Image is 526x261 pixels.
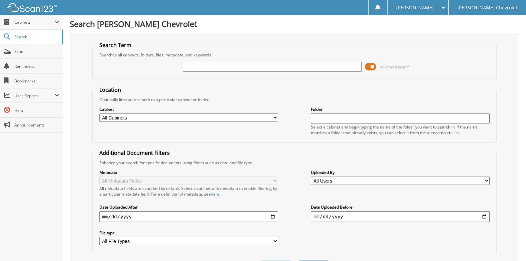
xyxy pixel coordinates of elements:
span: [PERSON_NAME] Chevrolet [457,6,517,10]
span: Scan [14,49,59,54]
div: Enhance your search for specific documents using filters such as date and file type. [96,160,493,166]
legend: Additional Document Filters [96,149,173,157]
div: Searches all cabinets, folders, files, metadata, and keywords [96,52,493,58]
span: Reminders [14,63,59,69]
span: Search [14,34,58,40]
label: Date Uploaded Before [311,204,489,210]
label: File type [99,230,278,236]
input: start [99,211,278,222]
span: Advanced Search [380,64,410,69]
label: Date Uploaded After [99,204,278,210]
span: [PERSON_NAME] [396,6,434,10]
h1: Search [PERSON_NAME] Chevrolet [70,18,519,29]
label: Cabinet [99,106,278,112]
img: scan123-logo-white.svg [7,3,57,12]
label: Folder [311,106,489,112]
div: Select a cabinet and begin typing the name of the folder you want to search in. If the name match... [311,124,489,136]
span: Announcements [14,122,59,128]
span: Help [14,107,59,113]
legend: Search Term [96,41,135,49]
a: here [211,191,219,197]
label: Uploaded By [311,170,489,175]
div: All metadata fields are searched by default. Select a cabinet with metadata to enable filtering b... [99,186,278,197]
label: Metadata [99,170,278,175]
input: end [311,211,489,222]
span: Cabinets [14,19,55,25]
span: User Reports [14,93,55,98]
legend: Location [96,86,124,93]
div: Optionally limit your search to a particular cabinet or folder [96,97,493,102]
span: Bookmarks [14,78,59,84]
